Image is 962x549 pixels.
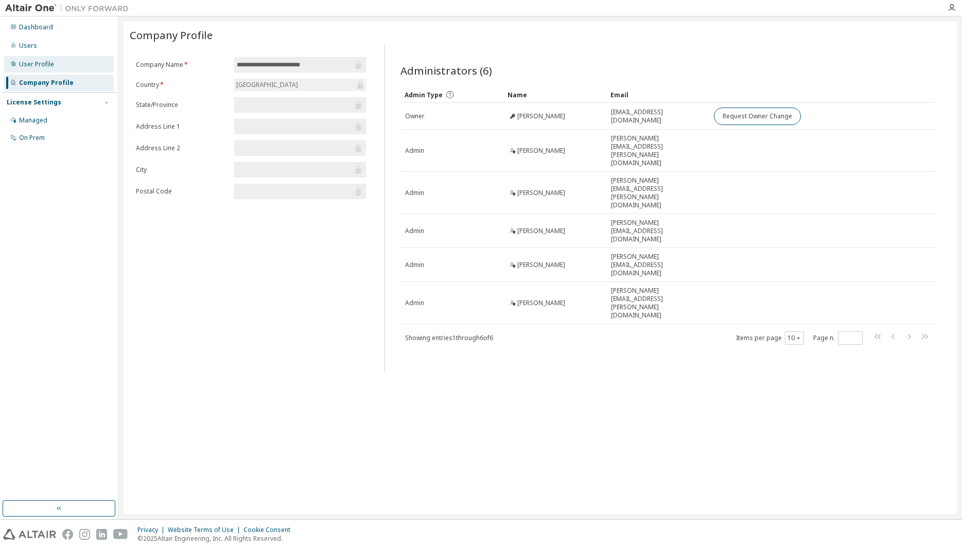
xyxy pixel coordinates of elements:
div: Cookie Consent [243,526,296,534]
span: Admin [405,189,424,197]
img: altair_logo.svg [3,529,56,540]
span: Admin [405,299,424,307]
div: User Profile [19,60,54,68]
div: Privacy [137,526,168,534]
span: [PERSON_NAME][EMAIL_ADDRESS][PERSON_NAME][DOMAIN_NAME] [611,176,705,209]
label: City [136,166,228,174]
label: Postal Code [136,187,228,196]
div: [GEOGRAPHIC_DATA] [235,79,300,91]
span: Items per page [736,331,804,345]
span: Company Profile [130,28,213,42]
img: linkedin.svg [96,529,107,540]
span: [EMAIL_ADDRESS][DOMAIN_NAME] [611,108,705,125]
button: Request Owner Change [714,108,801,125]
span: Administrators (6) [400,63,492,78]
span: Admin [405,261,424,269]
span: [PERSON_NAME][EMAIL_ADDRESS][DOMAIN_NAME] [611,219,705,243]
div: Email [610,86,705,103]
label: Company Name [136,61,228,69]
span: [PERSON_NAME] [517,227,565,235]
span: Admin [405,227,424,235]
img: facebook.svg [62,529,73,540]
div: Users [19,42,37,50]
span: [PERSON_NAME] [517,112,565,120]
div: Dashboard [19,23,53,31]
div: Company Profile [19,79,74,87]
img: youtube.svg [113,529,128,540]
span: [PERSON_NAME] [517,261,565,269]
div: License Settings [7,98,61,107]
label: Country [136,81,228,89]
span: [PERSON_NAME][EMAIL_ADDRESS][DOMAIN_NAME] [611,253,705,277]
label: Address Line 1 [136,122,228,131]
span: [PERSON_NAME] [517,147,565,155]
span: Page n. [813,331,863,345]
div: Name [508,86,602,103]
span: Owner [405,112,425,120]
span: Showing entries 1 through 6 of 6 [405,333,493,342]
button: 10 [788,334,801,342]
span: [PERSON_NAME][EMAIL_ADDRESS][PERSON_NAME][DOMAIN_NAME] [611,134,705,167]
div: Managed [19,116,47,125]
img: instagram.svg [79,529,90,540]
div: [GEOGRAPHIC_DATA] [234,79,366,91]
label: State/Province [136,101,228,109]
span: [PERSON_NAME] [517,299,565,307]
span: Admin [405,147,424,155]
span: [PERSON_NAME][EMAIL_ADDRESS][PERSON_NAME][DOMAIN_NAME] [611,287,705,320]
p: © 2025 Altair Engineering, Inc. All Rights Reserved. [137,534,296,543]
span: Admin Type [405,91,443,99]
div: Website Terms of Use [168,526,243,534]
div: On Prem [19,134,45,142]
label: Address Line 2 [136,144,228,152]
span: [PERSON_NAME] [517,189,565,197]
img: Altair One [5,3,134,13]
